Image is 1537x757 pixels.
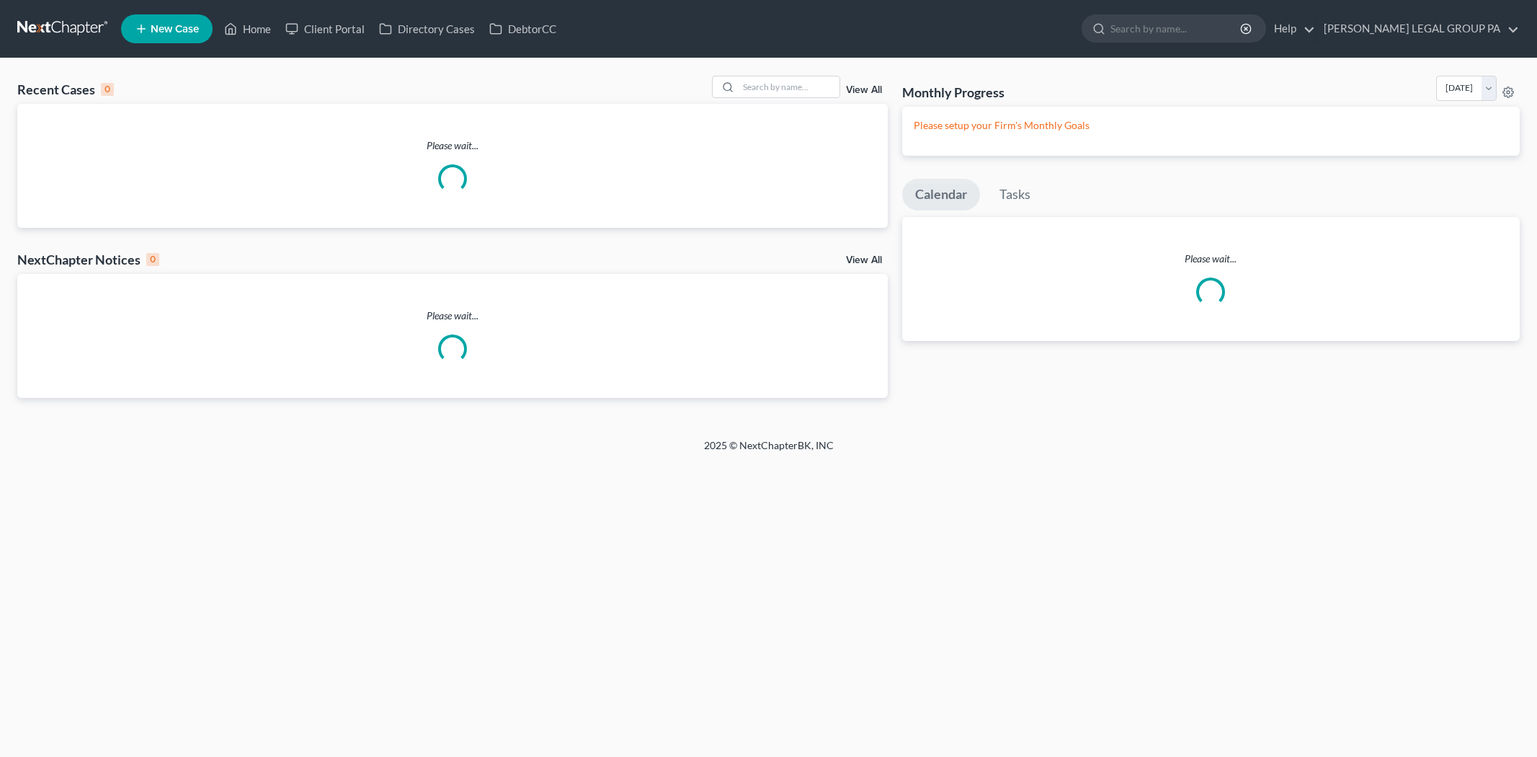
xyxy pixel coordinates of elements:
[482,16,563,42] a: DebtorCC
[17,251,159,268] div: NextChapter Notices
[17,309,888,323] p: Please wait...
[902,84,1004,101] h3: Monthly Progress
[846,255,882,265] a: View All
[902,252,1520,266] p: Please wait...
[151,24,199,35] span: New Case
[914,118,1508,133] p: Please setup your Firm's Monthly Goals
[1110,15,1242,42] input: Search by name...
[1317,16,1519,42] a: [PERSON_NAME] LEGAL GROUP PA
[902,179,980,211] a: Calendar
[17,81,114,98] div: Recent Cases
[986,179,1043,211] a: Tasks
[217,16,278,42] a: Home
[101,83,114,96] div: 0
[358,438,1180,464] div: 2025 © NextChapterBK, INC
[146,253,159,266] div: 0
[372,16,482,42] a: Directory Cases
[278,16,372,42] a: Client Portal
[739,76,839,97] input: Search by name...
[17,138,888,153] p: Please wait...
[1267,16,1315,42] a: Help
[846,85,882,95] a: View All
